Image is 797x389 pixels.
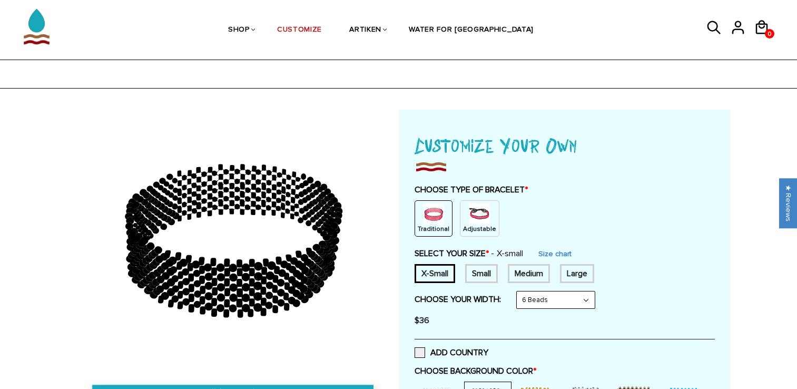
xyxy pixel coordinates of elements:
div: Click to open Judge.me floating reviews tab [779,178,797,228]
img: string.PNG [469,203,490,225]
img: non-string.png [423,203,444,225]
label: SELECT YOUR SIZE [415,248,523,259]
div: Non String [415,200,452,237]
span: 0 [765,27,774,41]
span: X-small [491,248,523,259]
a: ARTIKEN [349,3,381,57]
div: 7 inches [465,264,498,283]
label: ADD COUNTRY [415,347,488,358]
a: Size chart [538,249,572,258]
p: Traditional [418,225,449,234]
h1: Customize Your Own [415,131,715,159]
a: CUSTOMIZE [277,3,322,57]
div: 7.5 inches [508,264,550,283]
label: CHOOSE TYPE OF BRACELET [415,184,715,195]
div: String [460,200,499,237]
a: SHOP [228,3,250,57]
p: Adjustable [463,225,496,234]
label: CHOOSE YOUR WIDTH: [415,294,501,305]
a: WATER FOR [GEOGRAPHIC_DATA] [409,3,534,57]
div: 8 inches [560,264,594,283]
span: $36 [415,315,429,326]
img: imgboder_100x.png [415,159,447,174]
label: CHOOSE BACKGROUND COLOR [415,366,715,376]
div: 6 inches [415,264,455,283]
a: 0 [765,29,774,38]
